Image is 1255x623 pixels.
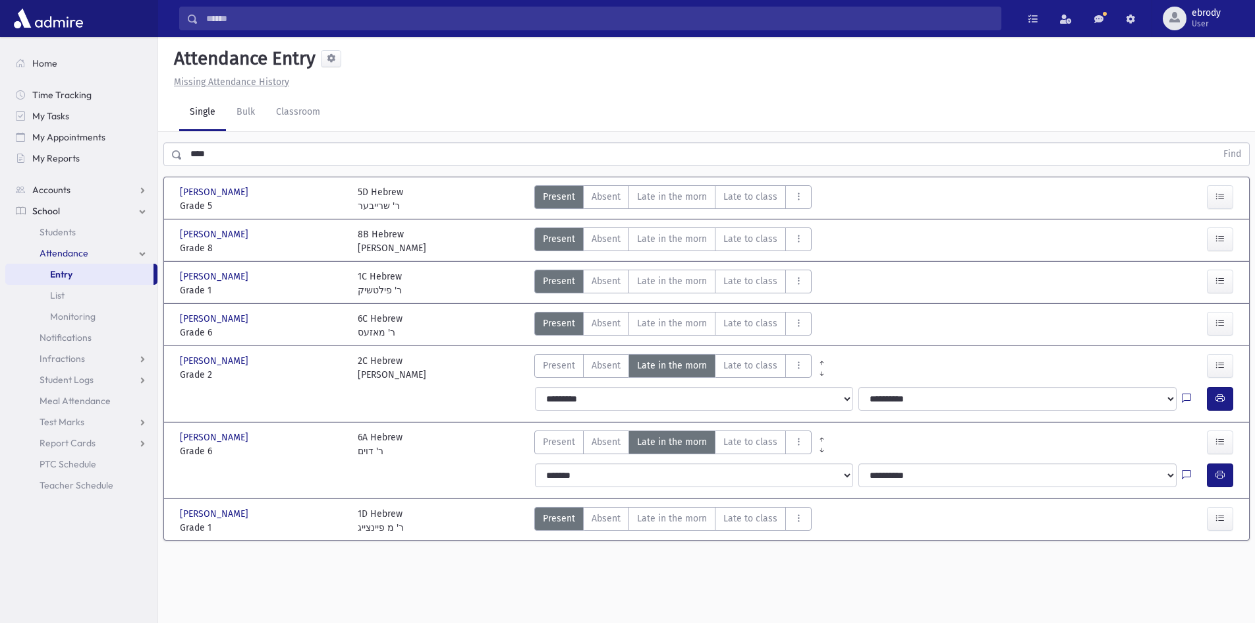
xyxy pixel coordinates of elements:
span: Grade 6 [180,326,345,340]
div: AttTypes [534,507,812,535]
h5: Attendance Entry [169,47,316,70]
span: Absent [592,435,621,449]
div: AttTypes [534,270,812,297]
a: Accounts [5,179,157,200]
a: My Tasks [5,105,157,127]
span: Present [543,435,575,449]
span: Accounts [32,184,70,196]
button: Find [1215,143,1249,165]
a: Teacher Schedule [5,475,157,496]
div: AttTypes [534,227,812,255]
span: Late to class [723,435,777,449]
div: AttTypes [534,430,812,458]
span: List [50,289,65,301]
span: Late in the morn [637,232,707,246]
a: Infractions [5,348,157,369]
div: 6A Hebrew ר' דוים [358,430,403,458]
a: Home [5,53,157,74]
span: Late to class [723,232,777,246]
span: Late to class [723,359,777,372]
input: Search [198,7,1001,30]
a: My Reports [5,148,157,169]
span: Notifications [40,332,92,343]
span: Entry [50,268,72,280]
span: Absent [592,512,621,525]
span: Absent [592,190,621,204]
span: My Tasks [32,110,69,122]
span: Late to class [723,274,777,288]
div: 6C Hebrew ר' מאזעס [358,312,403,340]
div: 2C Hebrew [PERSON_NAME] [358,354,426,382]
span: Present [543,232,575,246]
span: [PERSON_NAME] [180,354,251,368]
span: Present [543,190,575,204]
span: Present [543,359,575,372]
span: Grade 1 [180,521,345,535]
span: Student Logs [40,374,94,386]
span: Meal Attendance [40,395,111,407]
a: Meal Attendance [5,390,157,411]
span: Late to class [723,190,777,204]
a: Report Cards [5,432,157,454]
span: Absent [592,359,621,372]
div: 8B Hebrew [PERSON_NAME] [358,227,426,255]
a: PTC Schedule [5,454,157,475]
a: Student Logs [5,369,157,390]
span: PTC Schedule [40,458,96,470]
div: 1C Hebrew ר' פילטשיק [358,270,402,297]
span: [PERSON_NAME] [180,227,251,241]
span: Report Cards [40,437,96,449]
div: 1D Hebrew ר' מ פיינצייג [358,507,404,535]
span: Present [543,316,575,330]
a: Attendance [5,243,157,264]
span: My Reports [32,152,80,164]
span: Grade 2 [180,368,345,382]
span: Absent [592,316,621,330]
span: Late in the morn [637,359,707,372]
span: Late to class [723,512,777,525]
span: Grade 8 [180,241,345,255]
a: Bulk [226,94,265,131]
u: Missing Attendance History [174,76,289,88]
span: Home [32,57,57,69]
a: Classroom [265,94,331,131]
span: Students [40,226,76,238]
img: AdmirePro [11,5,86,32]
a: Single [179,94,226,131]
span: School [32,205,60,217]
span: Time Tracking [32,89,92,101]
a: Notifications [5,327,157,348]
span: My Appointments [32,131,105,143]
a: Students [5,222,157,243]
span: Late in the morn [637,190,707,204]
span: Present [543,274,575,288]
a: Test Marks [5,411,157,432]
div: AttTypes [534,312,812,340]
span: Grade 1 [180,283,345,297]
span: Late in the morn [637,274,707,288]
a: Missing Attendance History [169,76,289,88]
span: [PERSON_NAME] [180,507,251,521]
span: Absent [592,232,621,246]
span: Late in the morn [637,512,707,525]
span: Attendance [40,247,88,259]
span: Late to class [723,316,777,330]
span: Infractions [40,353,85,365]
a: Time Tracking [5,84,157,105]
span: ebrody [1192,8,1221,18]
span: Grade 5 [180,199,345,213]
span: Present [543,512,575,525]
span: [PERSON_NAME] [180,312,251,326]
span: Teacher Schedule [40,479,113,491]
a: Monitoring [5,306,157,327]
span: Test Marks [40,416,84,428]
div: AttTypes [534,354,812,382]
div: 5D Hebrew ר' שרייבער [358,185,403,213]
span: [PERSON_NAME] [180,430,251,444]
a: School [5,200,157,222]
span: Absent [592,274,621,288]
span: [PERSON_NAME] [180,185,251,199]
span: Late in the morn [637,435,707,449]
div: AttTypes [534,185,812,213]
a: My Appointments [5,127,157,148]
